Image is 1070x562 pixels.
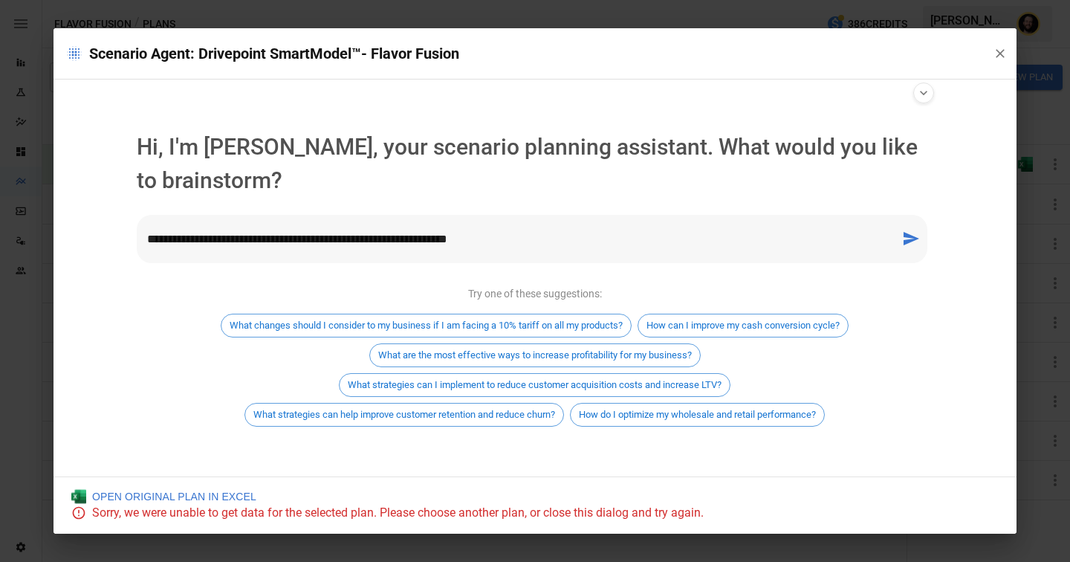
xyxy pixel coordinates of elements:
[896,224,926,253] button: send message
[340,379,730,390] span: What strategies can I implement to reduce customer acquisition costs and increase LTV?
[571,409,824,420] span: How do I optimize my wholesale and retail performance?
[71,489,86,504] img: Excel
[370,349,700,361] span: What are the most effective ways to increase profitability for my business?
[221,320,631,331] span: What changes should I consider to my business if I am facing a 10% tariff on all my products?
[71,489,256,504] div: OPEN ORIGINAL PLAN IN EXCEL
[245,409,563,420] span: What strategies can help improve customer retention and reduce churn?
[137,130,933,197] p: Hi, I'm [PERSON_NAME], your scenario planning assistant. What would you like to brainstorm?
[468,286,602,302] p: Try one of these suggestions:
[638,320,848,331] span: How can I improve my cash conversion cycle?
[92,504,704,522] p: Sorry, we were unable to get data for the selected plan. Please choose another plan, or close thi...
[65,42,981,65] p: Scenario Agent: Drivepoint SmartModel™- Flavor Fusion
[913,83,934,103] button: Show agent settings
